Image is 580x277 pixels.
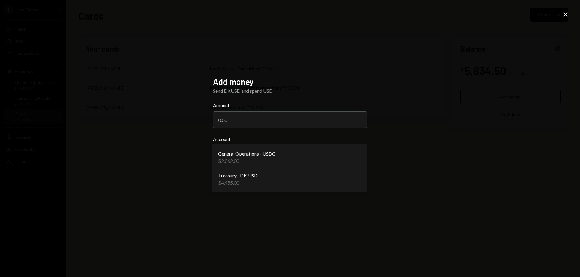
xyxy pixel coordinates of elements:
div: $2,062.00 [218,157,275,165]
label: Amount [213,102,367,109]
div: General Operations - USDC [218,150,275,157]
div: $4,955.00 [218,179,258,186]
label: Account [213,136,367,143]
input: 0.00 [213,111,367,128]
div: Send DKUSD and spend USD [213,87,367,95]
h2: Add money [213,76,367,88]
div: Treasury - DK USD [218,172,258,179]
